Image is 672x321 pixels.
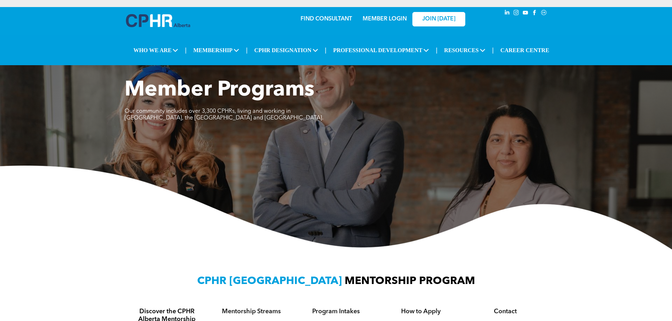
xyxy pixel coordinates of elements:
a: JOIN [DATE] [412,12,465,26]
span: CPHR [GEOGRAPHIC_DATA] [197,276,342,286]
span: CPHR DESIGNATION [252,45,320,56]
span: Member Programs [125,80,314,101]
img: A blue and white logo for cp alberta [126,14,190,27]
a: Social network [540,9,548,18]
a: linkedin [503,9,511,18]
li: | [325,43,327,57]
span: MEMBERSHIP [191,45,241,56]
a: CAREER CENTRE [498,45,551,56]
a: instagram [513,9,520,18]
li: | [246,43,248,57]
span: JOIN [DATE] [422,16,455,23]
a: facebook [531,9,539,18]
span: MENTORSHIP PROGRAM [345,276,475,286]
h4: Program Intakes [300,308,372,315]
h4: How to Apply [385,308,457,315]
span: Our community includes over 3,300 CPHRs, living and working in [GEOGRAPHIC_DATA], the [GEOGRAPHIC... [125,109,323,121]
span: PROFESSIONAL DEVELOPMENT [331,45,431,56]
a: FIND CONSULTANT [301,16,352,22]
a: MEMBER LOGIN [363,16,407,22]
span: WHO WE ARE [131,45,180,56]
h4: Contact [470,308,541,315]
li: | [436,43,437,57]
li: | [185,43,187,57]
h4: Mentorship Streams [216,308,287,315]
li: | [492,43,494,57]
a: youtube [522,9,529,18]
span: RESOURCES [442,45,488,56]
